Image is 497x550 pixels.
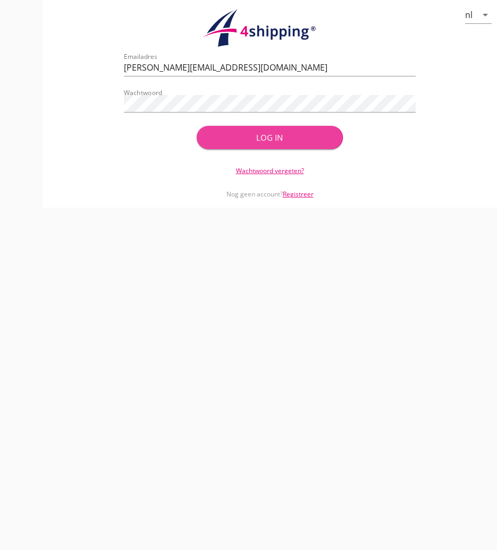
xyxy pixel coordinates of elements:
img: logo.1f945f1d.svg [201,8,339,48]
div: Log in [214,132,325,144]
a: Wachtwoord vergeten? [236,166,304,175]
input: Emailadres [124,59,416,76]
div: nl [465,10,473,20]
i: arrow_drop_down [479,8,492,21]
div: Nog geen account? [124,176,416,199]
a: Registreer [283,190,314,199]
button: Log in [197,126,342,149]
